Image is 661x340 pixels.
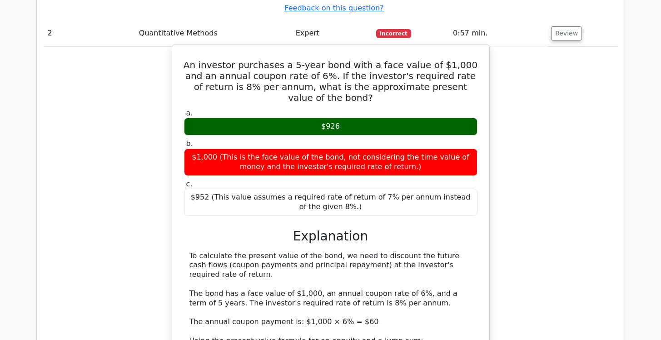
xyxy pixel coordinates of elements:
[184,118,477,135] div: $926
[44,20,135,46] td: 2
[135,20,292,46] td: Quantitative Methods
[449,20,547,46] td: 0:57 min.
[183,60,478,103] h5: An investor purchases a 5-year bond with a face value of $1,000 and an annual coupon rate of 6%. ...
[292,20,373,46] td: Expert
[186,139,193,148] span: b.
[551,26,582,40] button: Review
[376,29,411,38] span: Incorrect
[186,180,193,188] span: c.
[189,229,472,244] h3: Explanation
[186,109,193,117] span: a.
[184,189,477,216] div: $952 (This value assumes a required rate of return of 7% per annum instead of the given 8%.)
[184,149,477,176] div: $1,000 (This is the face value of the bond, not considering the time value of money and the inves...
[284,4,383,12] a: Feedback on this question?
